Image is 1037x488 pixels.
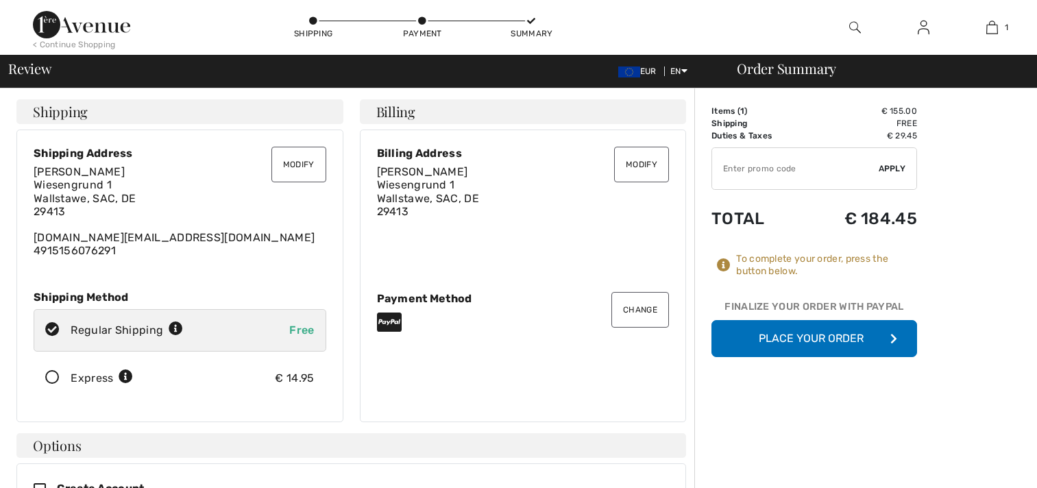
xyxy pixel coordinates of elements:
button: Modify [614,147,669,182]
div: Order Summary [720,62,1029,75]
div: Finalize Your Order with PayPal [711,300,917,320]
div: < Continue Shopping [33,38,116,51]
img: My Info [918,19,929,36]
button: Modify [271,147,326,182]
h4: Options [16,433,686,458]
div: Shipping Method [34,291,326,304]
td: Shipping [711,117,805,130]
span: Billing [376,105,415,119]
span: EN [670,66,687,76]
div: Summary [511,27,552,40]
div: Payment Method [377,292,670,305]
button: Place Your Order [711,320,917,357]
button: Change [611,292,669,328]
td: Free [805,117,917,130]
div: Billing Address [377,147,670,160]
input: Promo code [712,148,879,189]
span: 1 [740,106,744,116]
span: Wiesengrund 1 Wallstawe, SAC, DE 29413 [34,178,136,217]
img: search the website [849,19,861,36]
div: Regular Shipping [71,322,183,339]
td: Total [711,195,805,242]
span: Review [8,62,51,75]
span: 1 [1005,21,1008,34]
img: 1ère Avenue [33,11,130,38]
div: Shipping [293,27,334,40]
span: EUR [618,66,662,76]
div: Express [71,370,133,387]
td: € 29.45 [805,130,917,142]
td: € 184.45 [805,195,917,242]
a: 1 [958,19,1025,36]
img: Euro [618,66,640,77]
span: [PERSON_NAME] [377,165,468,178]
div: To complete your order, press the button below. [736,253,917,278]
td: Items ( ) [711,105,805,117]
div: [DOMAIN_NAME][EMAIL_ADDRESS][DOMAIN_NAME] 4915156076291 [34,165,326,257]
div: Shipping Address [34,147,326,160]
span: Shipping [33,105,88,119]
td: € 155.00 [805,105,917,117]
span: [PERSON_NAME] [34,165,125,178]
div: € 14.95 [275,370,314,387]
a: Sign In [907,19,940,36]
span: Wiesengrund 1 Wallstawe, SAC, DE 29413 [377,178,479,217]
span: Free [289,324,314,337]
div: Payment [402,27,443,40]
td: Duties & Taxes [711,130,805,142]
img: My Bag [986,19,998,36]
span: Apply [879,162,906,175]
